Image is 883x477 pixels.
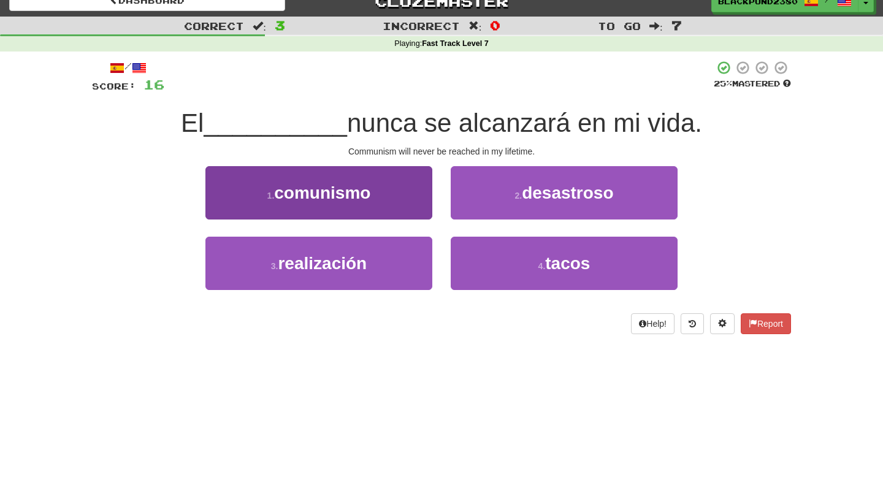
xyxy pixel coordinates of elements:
span: nunca se alcanzará en mi vida. [347,109,702,137]
div: Communism will never be reached in my lifetime. [92,145,791,158]
small: 3 . [271,261,278,271]
small: 2 . [514,191,522,200]
button: Round history (alt+y) [681,313,704,334]
span: : [468,21,482,31]
span: 25 % [714,78,732,88]
button: 4.tacos [451,237,678,290]
span: : [649,21,663,31]
span: desastroso [522,183,613,202]
span: __________ [204,109,347,137]
span: realización [278,254,367,273]
small: 1 . [267,191,275,200]
small: 4 . [538,261,546,271]
span: Incorrect [383,20,460,32]
div: Mastered [714,78,791,90]
button: Help! [631,313,675,334]
span: El [181,109,204,137]
span: 3 [275,18,285,32]
button: Report [741,313,791,334]
span: 0 [490,18,500,32]
span: : [253,21,266,31]
button: 1.comunismo [205,166,432,219]
button: 2.desastroso [451,166,678,219]
span: To go [598,20,641,32]
strong: Fast Track Level 7 [422,39,489,48]
div: / [92,60,164,75]
span: Correct [184,20,244,32]
button: 3.realización [205,237,432,290]
span: tacos [545,254,590,273]
span: Score: [92,81,136,91]
span: comunismo [274,183,370,202]
span: 7 [671,18,682,32]
span: 16 [143,77,164,92]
